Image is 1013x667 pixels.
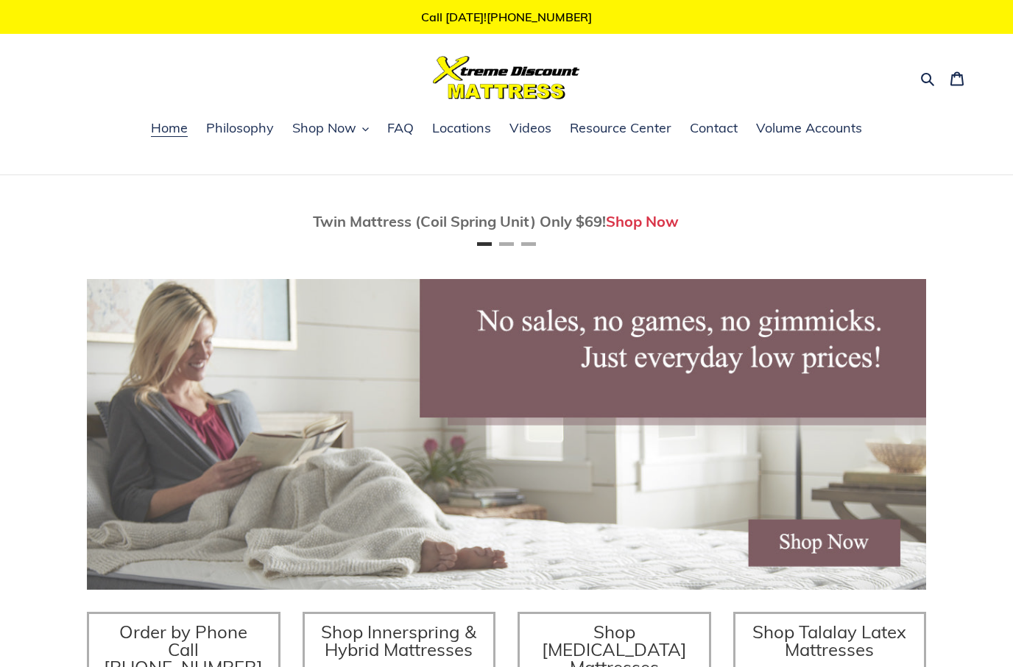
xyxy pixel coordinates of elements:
span: Shop Now [292,119,356,137]
button: Page 2 [499,242,514,246]
span: Shop Talalay Latex Mattresses [752,621,906,660]
span: Locations [432,119,491,137]
button: Shop Now [285,118,376,140]
a: Volume Accounts [749,118,869,140]
a: Contact [682,118,745,140]
button: Page 3 [521,242,536,246]
span: Contact [690,119,738,137]
a: Shop Now [606,212,679,230]
span: Volume Accounts [756,119,862,137]
img: Xtreme Discount Mattress [433,56,580,99]
span: Twin Mattress (Coil Spring Unit) Only $69! [313,212,606,230]
span: Shop Innerspring & Hybrid Mattresses [321,621,476,660]
a: FAQ [380,118,421,140]
a: Resource Center [562,118,679,140]
span: Home [151,119,188,137]
a: Home [144,118,195,140]
a: Philosophy [199,118,281,140]
a: Videos [502,118,559,140]
span: Videos [509,119,551,137]
span: FAQ [387,119,414,137]
img: herobannermay2022-1652879215306_1200x.jpg [87,279,926,590]
a: Locations [425,118,498,140]
span: Philosophy [206,119,274,137]
a: [PHONE_NUMBER] [487,10,592,24]
button: Page 1 [477,242,492,246]
span: Resource Center [570,119,671,137]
